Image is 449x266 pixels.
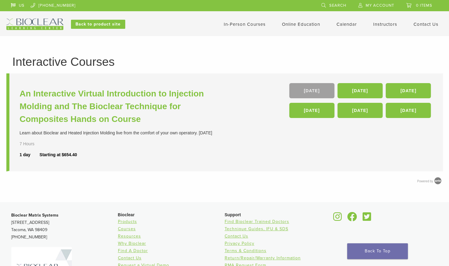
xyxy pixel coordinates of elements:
[331,216,344,222] a: Bioclear
[12,56,437,68] h1: Interactive Courses
[118,226,136,231] a: Courses
[20,130,226,136] div: Learn about Bioclear and Heated Injection Molding live from the comfort of your own operatory. [D...
[414,22,438,27] a: Contact Us
[386,83,431,98] a: [DATE]
[225,226,288,231] a: Technique Guides, IFU & SDS
[347,243,408,259] a: Back To Top
[366,3,394,8] span: My Account
[6,19,63,30] img: Bioclear
[118,241,146,246] a: Why Bioclear
[360,216,373,222] a: Bioclear
[39,152,77,158] div: Starting at $654.40
[225,219,289,224] a: Find Bioclear Trained Doctors
[225,212,241,217] span: Support
[416,3,432,8] span: 0 items
[20,87,226,126] a: An Interactive Virtual Introduction to Injection Molding and The Bioclear Technique for Composite...
[20,141,51,147] div: 7 Hours
[118,234,141,239] a: Resources
[417,180,443,183] a: Powered by
[433,176,442,185] img: Arlo training & Event Software
[118,219,137,224] a: Products
[118,212,135,217] span: Bioclear
[337,83,383,98] a: [DATE]
[118,255,142,261] a: Contact Us
[282,22,320,27] a: Online Education
[329,3,346,8] span: Search
[337,103,383,118] a: [DATE]
[11,213,59,218] strong: Bioclear Matrix Systems
[289,83,334,98] a: [DATE]
[289,83,433,121] div: , , , , ,
[386,103,431,118] a: [DATE]
[20,152,40,158] div: 1 day
[225,255,301,261] a: Return/Repair/Warranty Information
[118,248,148,253] a: Find A Doctor
[71,20,125,29] a: Back to product site
[337,22,357,27] a: Calendar
[289,103,334,118] a: [DATE]
[11,212,118,241] p: [STREET_ADDRESS] Tacoma, WA 98409 [PHONE_NUMBER]
[345,216,359,222] a: Bioclear
[224,22,266,27] a: In-Person Courses
[225,248,266,253] a: Terms & Conditions
[373,22,397,27] a: Instructors
[225,234,248,239] a: Contact Us
[225,241,254,246] a: Privacy Policy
